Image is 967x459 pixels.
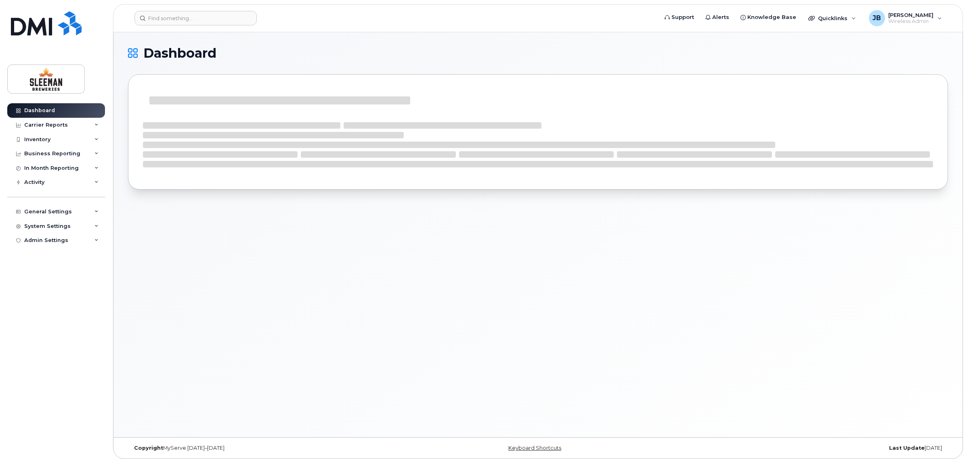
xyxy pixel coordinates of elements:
div: MyServe [DATE]–[DATE] [128,445,401,451]
a: Keyboard Shortcuts [508,445,561,451]
div: [DATE] [675,445,948,451]
strong: Last Update [889,445,925,451]
strong: Copyright [134,445,163,451]
span: Dashboard [143,47,216,59]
